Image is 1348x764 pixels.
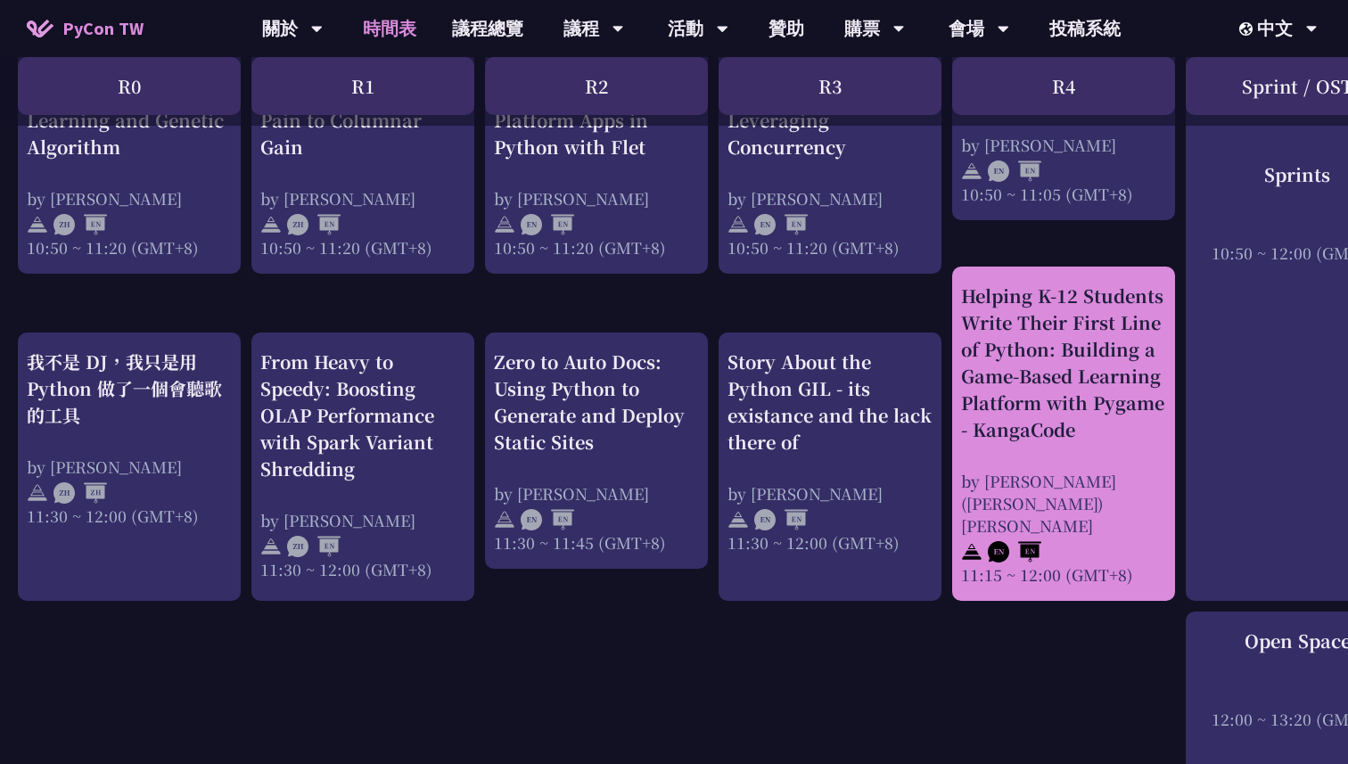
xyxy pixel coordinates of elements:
div: R2 [485,57,708,115]
div: by [PERSON_NAME] ([PERSON_NAME]) [PERSON_NAME] [961,470,1166,537]
div: Helping K-12 Students Write Their First Line of Python: Building a Game-Based Learning Platform w... [961,283,1166,443]
img: svg+xml;base64,PHN2ZyB4bWxucz0iaHR0cDovL3d3dy53My5vcmcvMjAwMC9zdmciIHdpZHRoPSIyNCIgaGVpZ2h0PSIyNC... [961,160,982,182]
div: 10:50 ~ 11:05 (GMT+8) [961,183,1166,205]
img: svg+xml;base64,PHN2ZyB4bWxucz0iaHR0cDovL3d3dy53My5vcmcvMjAwMC9zdmciIHdpZHRoPSIyNCIgaGVpZ2h0PSIyNC... [27,482,48,504]
div: by [PERSON_NAME] [727,187,933,209]
img: svg+xml;base64,PHN2ZyB4bWxucz0iaHR0cDovL3d3dy53My5vcmcvMjAwMC9zdmciIHdpZHRoPSIyNCIgaGVpZ2h0PSIyNC... [27,214,48,235]
div: 11:15 ~ 12:00 (GMT+8) [961,563,1166,586]
div: 11:30 ~ 12:00 (GMT+8) [727,531,933,554]
img: ENEN.5a408d1.svg [521,214,574,235]
a: Story About the Python GIL - its existance and the lack there of by [PERSON_NAME] 11:30 ~ 12:00 (... [727,349,933,554]
a: 我不是 DJ，我只是用 Python 做了一個會聽歌的工具 by [PERSON_NAME] 11:30 ~ 12:00 (GMT+8) [27,349,232,527]
img: svg+xml;base64,PHN2ZyB4bWxucz0iaHR0cDovL3d3dy53My5vcmcvMjAwMC9zdmciIHdpZHRoPSIyNCIgaGVpZ2h0PSIyNC... [494,214,515,235]
div: R0 [18,57,241,115]
div: 11:30 ~ 12:00 (GMT+8) [27,505,232,527]
div: Zero to Auto Docs: Using Python to Generate and Deploy Static Sites [494,349,699,456]
img: svg+xml;base64,PHN2ZyB4bWxucz0iaHR0cDovL3d3dy53My5vcmcvMjAwMC9zdmciIHdpZHRoPSIyNCIgaGVpZ2h0PSIyNC... [260,536,282,557]
img: ZHZH.38617ef.svg [53,482,107,504]
img: ZHEN.371966e.svg [287,214,341,235]
div: R4 [952,57,1175,115]
div: 10:50 ~ 11:20 (GMT+8) [27,236,232,259]
div: 我不是 DJ，我只是用 Python 做了一個會聽歌的工具 [27,349,232,429]
a: From Heavy to Speedy: Boosting OLAP Performance with Spark Variant Shredding by [PERSON_NAME] 11:... [260,349,465,580]
div: R3 [719,57,941,115]
div: 10:50 ~ 11:20 (GMT+8) [260,236,465,259]
img: ZHEN.371966e.svg [287,536,341,557]
div: by [PERSON_NAME] [727,482,933,505]
div: by [PERSON_NAME] [27,187,232,209]
div: R1 [251,57,474,115]
img: ENEN.5a408d1.svg [754,509,808,530]
img: svg+xml;base64,PHN2ZyB4bWxucz0iaHR0cDovL3d3dy53My5vcmcvMjAwMC9zdmciIHdpZHRoPSIyNCIgaGVpZ2h0PSIyNC... [260,214,282,235]
div: by [PERSON_NAME] [961,134,1166,156]
div: by [PERSON_NAME] [260,509,465,531]
img: ENEN.5a408d1.svg [988,541,1041,563]
a: Zero to Auto Docs: Using Python to Generate and Deploy Static Sites by [PERSON_NAME] 11:30 ~ 11:4... [494,349,699,554]
img: ZHEN.371966e.svg [53,214,107,235]
img: Home icon of PyCon TW 2025 [27,20,53,37]
div: by [PERSON_NAME] [494,187,699,209]
img: ENEN.5a408d1.svg [521,509,574,530]
img: svg+xml;base64,PHN2ZyB4bWxucz0iaHR0cDovL3d3dy53My5vcmcvMjAwMC9zdmciIHdpZHRoPSIyNCIgaGVpZ2h0PSIyNC... [727,509,749,530]
div: 11:30 ~ 11:45 (GMT+8) [494,531,699,554]
div: by [PERSON_NAME] [27,456,232,478]
div: From Heavy to Speedy: Boosting OLAP Performance with Spark Variant Shredding [260,349,465,482]
div: 11:30 ~ 12:00 (GMT+8) [260,558,465,580]
img: ENEN.5a408d1.svg [988,160,1041,182]
img: Locale Icon [1239,22,1257,36]
img: svg+xml;base64,PHN2ZyB4bWxucz0iaHR0cDovL3d3dy53My5vcmcvMjAwMC9zdmciIHdpZHRoPSIyNCIgaGVpZ2h0PSIyNC... [727,214,749,235]
img: svg+xml;base64,PHN2ZyB4bWxucz0iaHR0cDovL3d3dy53My5vcmcvMjAwMC9zdmciIHdpZHRoPSIyNCIgaGVpZ2h0PSIyNC... [494,509,515,530]
span: PyCon TW [62,15,144,42]
a: Helping K-12 Students Write Their First Line of Python: Building a Game-Based Learning Platform w... [961,283,1166,586]
a: PyCon TW [9,6,161,51]
div: 10:50 ~ 11:20 (GMT+8) [494,236,699,259]
div: by [PERSON_NAME] [494,482,699,505]
div: Story About the Python GIL - its existance and the lack there of [727,349,933,456]
img: ENEN.5a408d1.svg [754,214,808,235]
div: by [PERSON_NAME] [260,187,465,209]
div: 10:50 ~ 11:20 (GMT+8) [727,236,933,259]
img: svg+xml;base64,PHN2ZyB4bWxucz0iaHR0cDovL3d3dy53My5vcmcvMjAwMC9zdmciIHdpZHRoPSIyNCIgaGVpZ2h0PSIyNC... [961,541,982,563]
